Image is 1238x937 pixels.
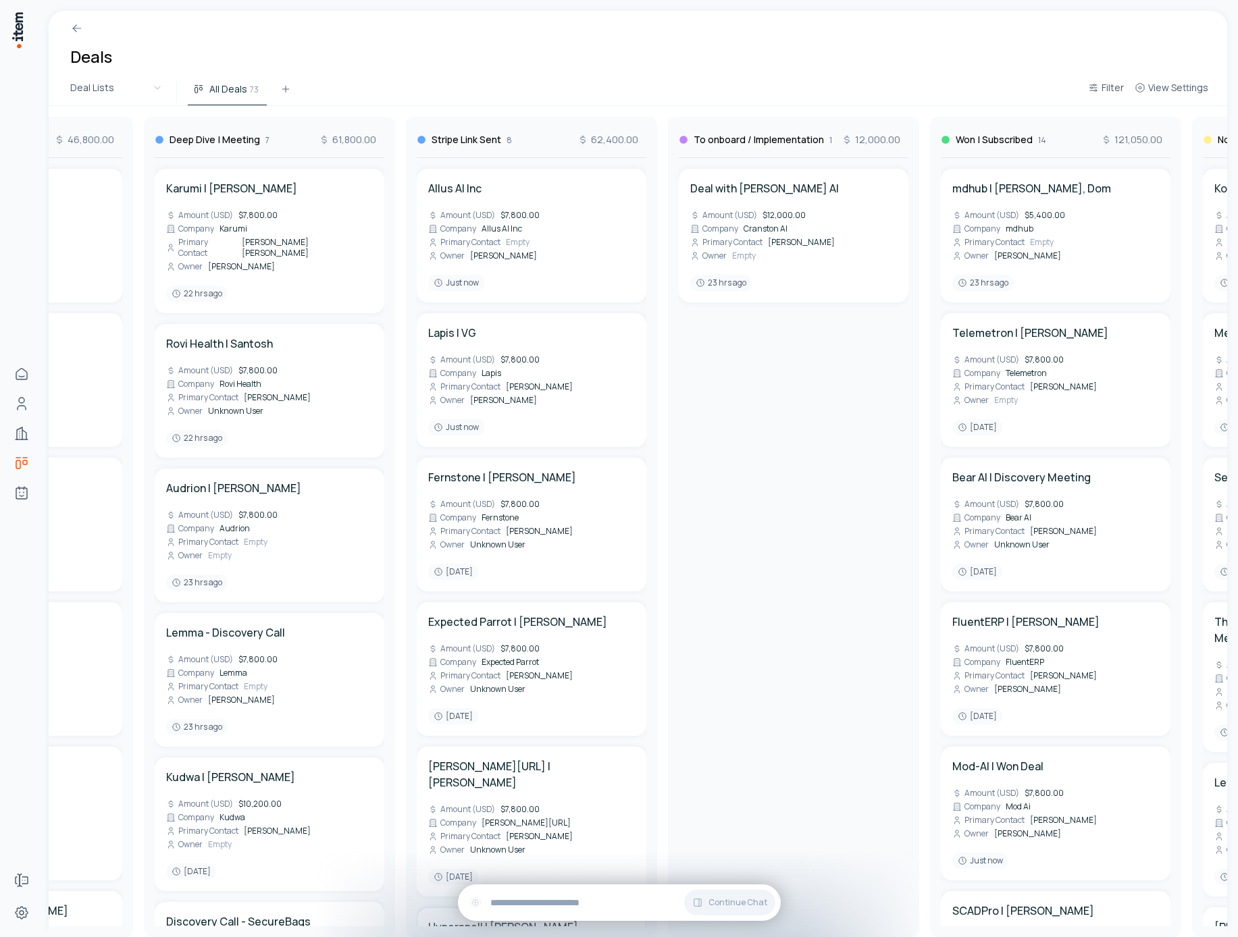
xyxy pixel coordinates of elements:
[166,180,297,196] h4: Karumi | [PERSON_NAME]
[166,695,275,705] div: [PERSON_NAME]
[428,180,635,291] a: Allus AI IncAmount (USD)$7,800.00CompanyAllus AI IncPrimary ContactEmptyOwner[PERSON_NAME]Just now
[829,135,832,146] span: 1
[178,826,238,836] span: Primary Contact
[440,818,476,828] span: Company
[577,133,638,146] span: 62,400.00
[8,479,35,506] a: Agents
[178,668,214,678] span: Company
[166,336,273,352] h4: Rovi Health | Santosh
[952,469,1159,580] a: Bear AI | Discovery MeetingAmount (USD)$7,800.00CompanyBear AIPrimary Contact[PERSON_NAME]OwnerUn...
[208,550,232,561] span: Empty
[209,82,247,96] span: All Deals
[417,169,646,302] div: Allus AI IncAmount (USD)$7,800.00CompanyAllus AI IncPrimary ContactEmptyOwner[PERSON_NAME]Just now
[702,223,738,234] span: Company
[319,133,376,146] span: 61,800.00
[1038,135,1046,146] span: 14
[166,769,373,880] a: Kudwa | [PERSON_NAME]Amount (USD)$10,200.00CompanyKudwaPrimary Contact[PERSON_NAME]OwnerEmpty[DATE]
[941,128,1170,158] div: Won | Subscribed14121,050.00
[964,657,1000,668] span: Company
[428,381,573,392] div: [PERSON_NAME]
[440,539,465,550] span: Owner
[440,368,476,379] span: Company
[941,313,1170,447] div: Telemetron | [PERSON_NAME]Amount (USD)$7,800.00CompanyTelemetronPrimary Contact[PERSON_NAME]Owner...
[11,11,24,49] img: Item Brain Logo
[8,390,35,417] a: Contacts
[964,788,1019,799] span: Amount (USD)
[1148,81,1208,95] span: View Settings
[952,354,1064,365] div: $7,800.00
[417,602,646,736] div: Expected Parrot | [PERSON_NAME]Amount (USD)$7,800.00CompanyExpected ParrotPrimary Contact[PERSON_...
[178,237,236,259] span: Primary Contact
[952,539,1050,550] div: Unknown User
[428,469,576,485] h4: Fernstone | [PERSON_NAME]
[166,769,295,785] h4: Kudwa | [PERSON_NAME]
[428,657,539,668] div: Expected Parrot
[952,325,1108,341] h4: Telemetron | [PERSON_NAME]
[428,512,519,523] div: Fernstone
[166,719,228,735] div: 23 hrs ago
[440,354,495,365] span: Amount (USD)
[178,654,233,665] span: Amount (USD)
[166,480,301,496] h4: Audrion | [PERSON_NAME]
[428,275,484,291] div: Just now
[684,890,775,915] button: Continue Chat
[166,223,247,234] div: Karumi
[964,223,1000,234] span: Company
[952,643,1064,654] div: $7,800.00
[964,801,1000,812] span: Company
[952,275,1014,291] div: 23 hrs ago
[428,708,478,724] div: [DATE]
[166,624,373,735] a: Lemma - Discovery CallAmount (USD)$7,800.00CompanyLemmaPrimary ContactEmptyOwner[PERSON_NAME]23 h...
[178,799,233,809] span: Amount (USD)
[952,788,1064,799] div: $7,800.00
[964,499,1019,510] span: Amount (USD)
[952,469,1091,485] h4: Bear AI | Discovery Meeting
[428,499,540,510] div: $7,800.00
[440,684,465,695] span: Owner
[155,324,384,458] div: Rovi Health | SantoshAmount (USD)$7,800.00CompanyRovi HealthPrimary Contact[PERSON_NAME]OwnerUnkn...
[166,799,282,809] div: $10,200.00
[964,210,1019,221] span: Amount (USD)
[994,395,1018,406] span: Empty
[70,46,112,68] h1: Deals
[952,815,1097,826] div: [PERSON_NAME]
[952,684,1061,695] div: [PERSON_NAME]
[440,657,476,668] span: Company
[690,180,839,196] h4: Deal with [PERSON_NAME] AI
[166,379,261,390] div: Rovi Health
[166,261,275,272] div: [PERSON_NAME]
[694,133,824,146] h3: To onboard / Implementation
[178,839,203,850] span: Owner
[1083,80,1129,104] button: Filter
[250,83,259,95] span: 73
[952,903,1094,919] h4: SCADPro | [PERSON_NAME]
[952,250,1061,261] div: [PERSON_NAME]
[440,395,465,406] span: Owner
[166,286,228,302] div: 22 hrs ago
[428,469,635,580] a: Fernstone | [PERSON_NAME]Amount (USD)$7,800.00CompanyFernstonePrimary Contact[PERSON_NAME]OwnerUn...
[428,368,501,379] div: Lapis
[506,237,530,248] span: Empty
[166,654,278,665] div: $7,800.00
[964,237,1025,248] span: Primary Contact
[166,430,228,446] div: 22 hrs ago
[440,526,500,537] span: Primary Contact
[952,419,1002,435] div: [DATE]
[964,539,989,550] span: Owner
[690,180,897,291] a: Deal with [PERSON_NAME] AIAmount (USD)$12,000.00CompanyCranston AIPrimary Contact[PERSON_NAME]Own...
[428,564,478,580] div: [DATE]
[956,133,1033,146] h3: Won | Subscribed
[964,354,1019,365] span: Amount (USD)
[690,223,788,234] div: Cranston AI
[178,510,233,520] span: Amount (USD)
[166,180,373,302] a: Karumi | [PERSON_NAME]Amount (USD)$7,800.00CompanyKarumiPrimary Contact[PERSON_NAME] [PERSON_NAME...
[964,670,1025,681] span: Primary Contact
[178,812,214,823] span: Company
[54,133,114,146] span: 46,800.00
[178,537,238,547] span: Primary Contact
[178,223,214,234] span: Company
[166,523,250,534] div: Audrion
[941,747,1170,880] div: Mod-AI | Won DealAmount (USD)$7,800.00CompanyMod AiPrimary Contact[PERSON_NAME]Owner[PERSON_NAME]...
[952,223,1033,234] div: mdhub
[1030,237,1054,248] span: Empty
